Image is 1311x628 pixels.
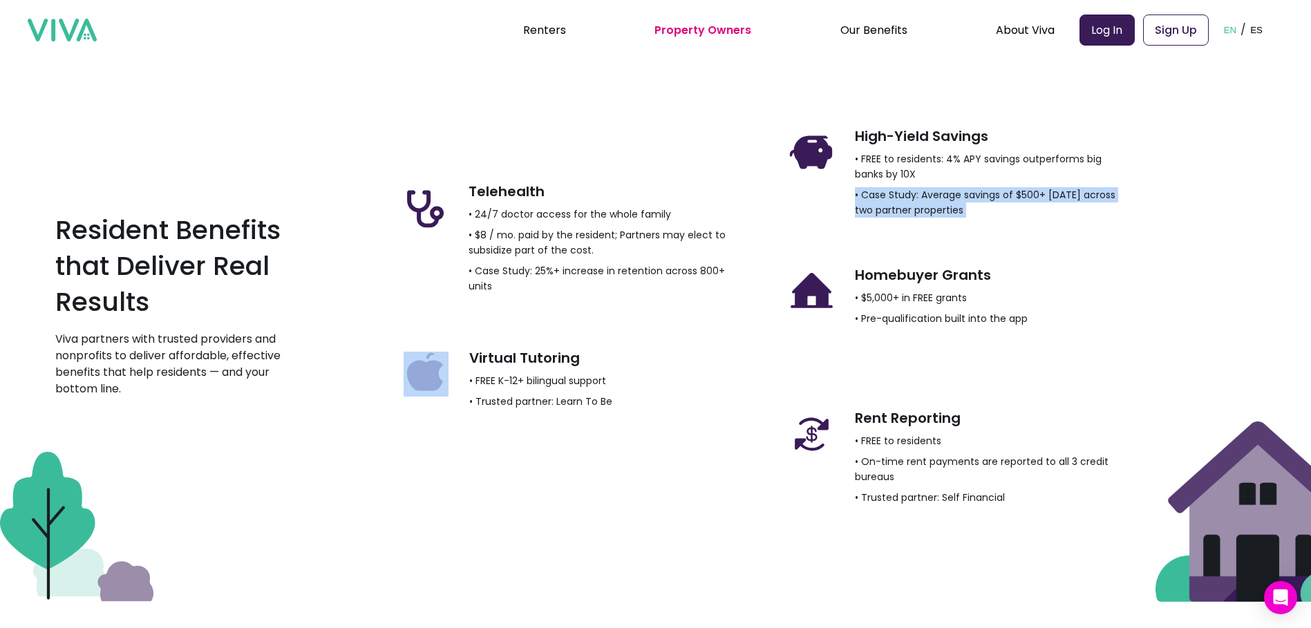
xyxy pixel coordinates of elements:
[855,151,1124,182] p: • FREE to residents: 4% APY savings outperforms big banks by 10X
[855,454,1124,484] p: • On-time rent payments are reported to all 3 credit bureaus
[855,433,941,448] p: • FREE to residents
[855,187,1124,218] p: • Case Study: Average savings of $500+ [DATE] across two partner properties
[855,311,1028,326] p: • Pre-qualification built into the app
[855,290,967,305] p: • $5,000+ in FREE grants
[855,124,988,149] h3: High-Yield Savings
[469,346,580,370] h3: Virtual Tutoring
[855,406,961,430] h3: Rent Reporting
[855,490,1005,505] p: • Trusted partner: Self Financial
[1143,15,1209,46] a: Sign Up
[28,19,97,42] img: viva
[654,22,751,38] a: Property Owners
[1241,19,1246,40] p: /
[1079,15,1135,46] a: Log In
[404,185,448,230] img: Trophy
[789,412,834,457] img: Trophy
[55,331,303,397] p: Viva partners with trusted providers and nonprofits to deliver affordable, effective benefits tha...
[469,373,606,388] p: • FREE K-12+ bilingual support
[789,130,834,175] img: Trophy
[469,263,739,294] p: • Case Study: 25%+ increase in retention across 800+ units
[1246,8,1267,51] button: ES
[523,22,566,38] a: Renters
[404,352,449,397] img: Trophy
[469,227,739,258] p: • $8 / mo. paid by the resident; Partners may elect to subsidize part of the cost.
[840,12,907,47] div: Our Benefits
[789,269,834,314] img: Trophy
[55,212,303,320] h2: Resident Benefits that Deliver Real Results
[469,207,671,222] p: • 24/7 doctor access for the whole family
[1156,421,1311,602] img: An aesthetic blob with no significance
[855,263,991,287] h3: Homebuyer Grants
[469,180,545,204] h3: Telehealth
[1220,8,1241,51] button: EN
[1264,581,1297,614] div: Open Intercom Messenger
[469,394,612,409] p: • Trusted partner: Learn To Be
[996,12,1055,47] div: About Viva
